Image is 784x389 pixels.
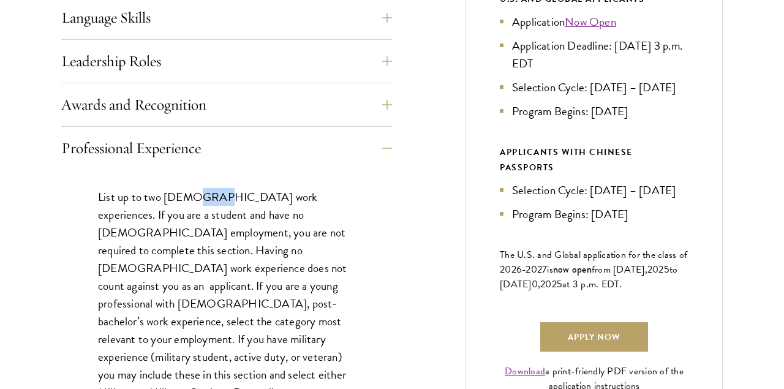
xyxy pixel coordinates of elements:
[505,364,545,379] a: Download
[500,37,688,72] li: Application Deadline: [DATE] 3 p.m. EDT
[500,102,688,120] li: Program Begins: [DATE]
[562,277,622,292] span: at 3 p.m. EDT.
[565,13,616,31] a: Now Open
[540,322,648,352] a: Apply Now
[500,181,688,199] li: Selection Cycle: [DATE] – [DATE]
[538,277,540,292] span: ,
[542,262,547,277] span: 7
[547,262,553,277] span: is
[664,262,669,277] span: 5
[592,262,647,277] span: from [DATE],
[522,262,542,277] span: -202
[553,262,592,276] span: now open
[61,134,392,163] button: Professional Experience
[500,78,688,96] li: Selection Cycle: [DATE] – [DATE]
[500,13,688,31] li: Application
[500,145,688,175] div: APPLICANTS WITH CHINESE PASSPORTS
[500,262,677,292] span: to [DATE]
[61,47,392,76] button: Leadership Roles
[647,262,664,277] span: 202
[61,90,392,119] button: Awards and Recognition
[540,277,557,292] span: 202
[516,262,522,277] span: 6
[61,3,392,32] button: Language Skills
[500,247,687,277] span: The U.S. and Global application for the class of 202
[557,277,562,292] span: 5
[500,205,688,223] li: Program Begins: [DATE]
[532,277,538,292] span: 0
